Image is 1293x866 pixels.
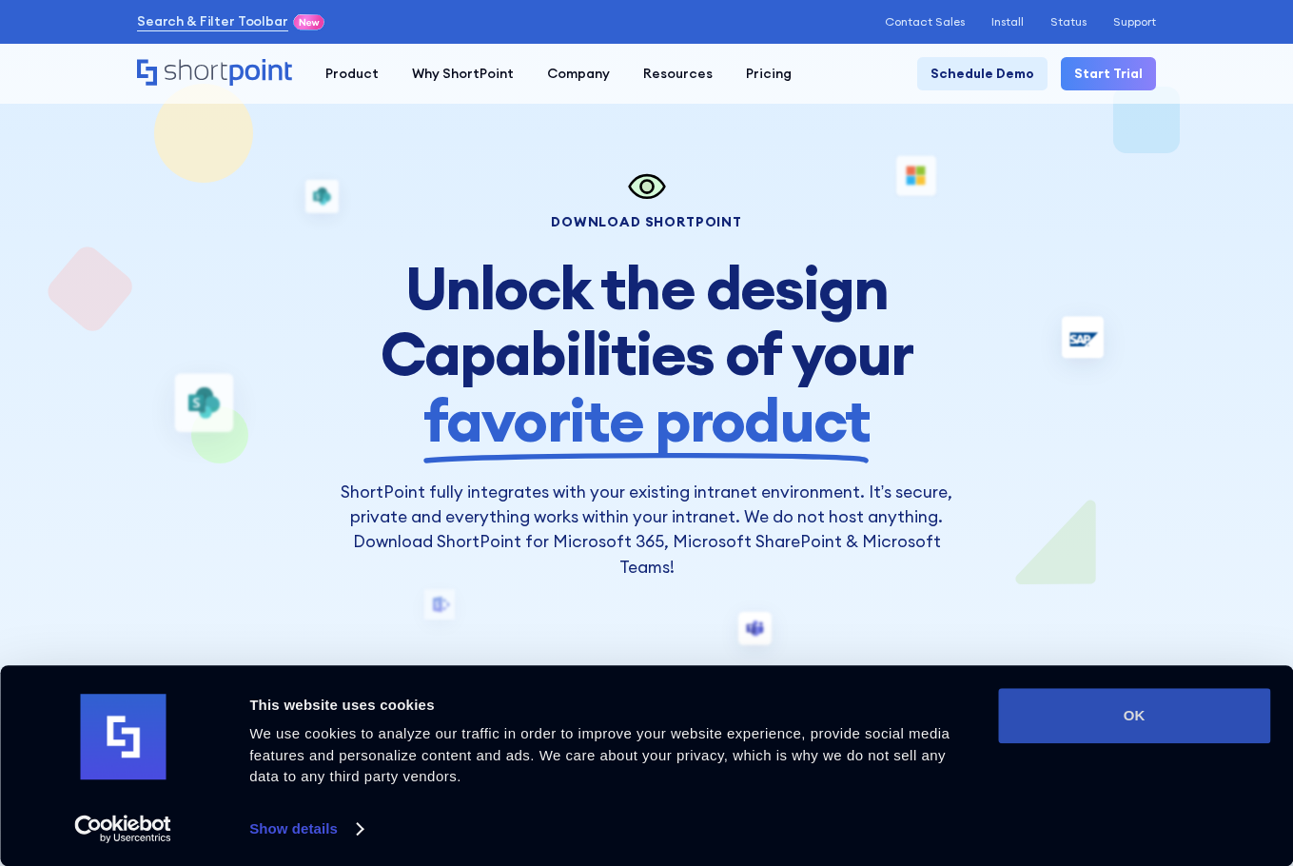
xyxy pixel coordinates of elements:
a: Search & Filter Toolbar [137,11,288,31]
div: Resources [643,64,713,84]
span: favorite product [423,387,870,453]
a: Start Trial [1061,57,1156,90]
a: Home [137,59,292,88]
a: Pricing [729,57,808,90]
div: Product [325,64,379,84]
div: Download Shortpoint [334,215,958,228]
a: Company [530,57,626,90]
span: We use cookies to analyze our traffic in order to improve your website experience, provide social... [249,725,950,784]
h1: Unlock the design Capabilities of your [334,255,958,453]
img: logo [80,695,166,780]
div: This website uses cookies [249,694,976,717]
p: ShortPoint fully integrates with your existing intranet environment. It’s secure, private and eve... [334,480,958,580]
a: Product [308,57,395,90]
div: Why ShortPoint [412,64,514,84]
a: Install [991,15,1024,29]
a: Contact Sales [885,15,965,29]
a: Usercentrics Cookiebot - opens in a new window [40,815,206,843]
a: Show details [249,815,362,843]
a: Why ShortPoint [395,57,530,90]
a: Status [1050,15,1087,29]
div: Company [547,64,610,84]
button: OK [998,688,1270,743]
div: Pricing [746,64,792,84]
a: Schedule Demo [917,57,1048,90]
iframe: Chat Widget [950,645,1293,866]
a: Resources [626,57,729,90]
a: Support [1113,15,1156,29]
